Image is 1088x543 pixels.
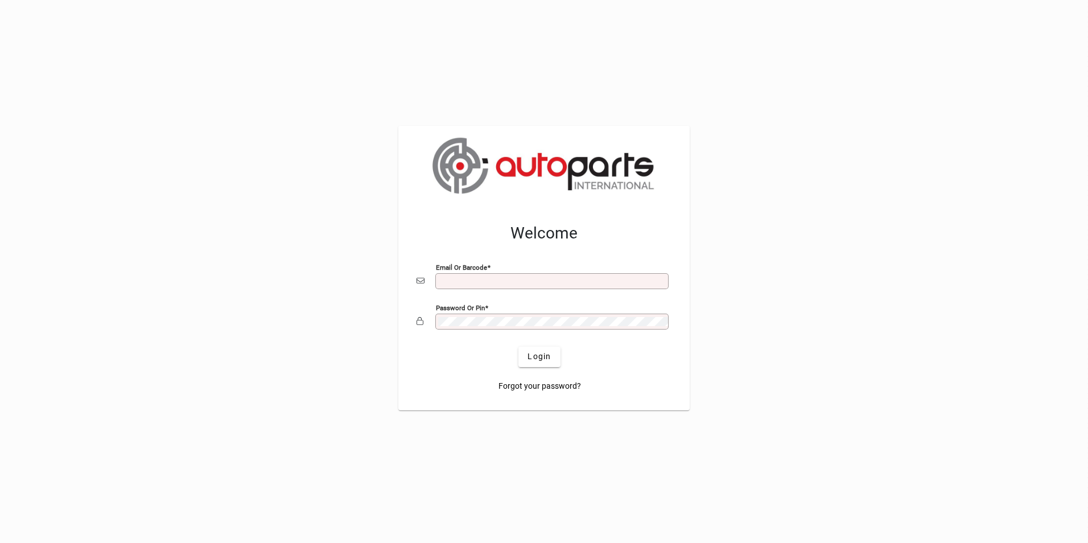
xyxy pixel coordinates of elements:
[518,347,560,367] button: Login
[494,376,586,397] a: Forgot your password?
[436,263,487,271] mat-label: Email or Barcode
[498,380,581,392] span: Forgot your password?
[436,303,485,311] mat-label: Password or Pin
[417,224,671,243] h2: Welcome
[527,351,551,363] span: Login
